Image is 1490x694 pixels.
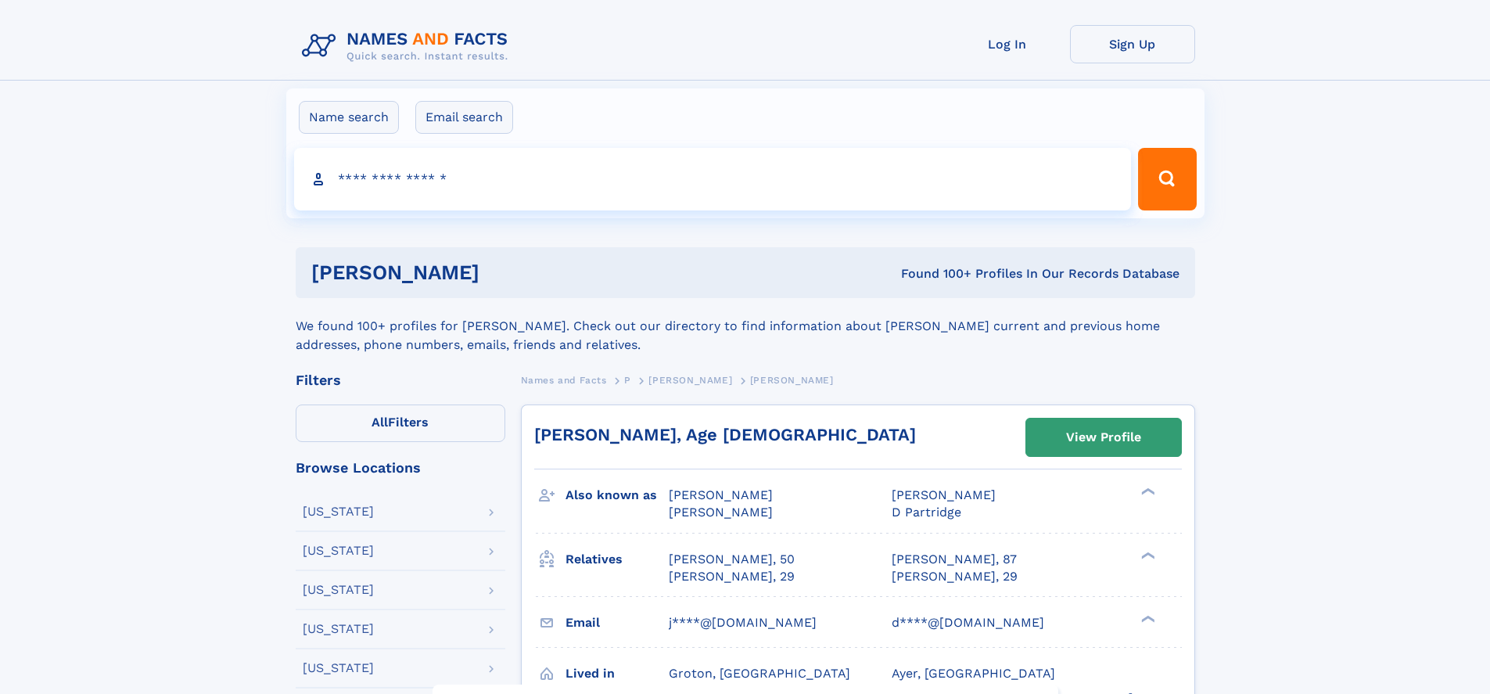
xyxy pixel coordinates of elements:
h3: Also known as [565,482,669,509]
h3: Relatives [565,546,669,573]
a: View Profile [1026,419,1181,456]
h3: Email [565,609,669,636]
span: [PERSON_NAME] [750,375,834,386]
div: [US_STATE] [303,584,374,596]
h1: [PERSON_NAME] [311,263,691,282]
a: [PERSON_NAME] [648,370,732,390]
a: Sign Up [1070,25,1195,63]
div: View Profile [1066,419,1141,455]
a: P [624,370,631,390]
div: [US_STATE] [303,662,374,674]
span: Ayer, [GEOGRAPHIC_DATA] [892,666,1055,681]
input: search input [294,148,1132,210]
a: [PERSON_NAME], 50 [669,551,795,568]
a: [PERSON_NAME], 87 [892,551,1017,568]
div: [US_STATE] [303,545,374,557]
button: Search Button [1138,148,1196,210]
a: [PERSON_NAME], Age [DEMOGRAPHIC_DATA] [534,425,916,444]
div: Found 100+ Profiles In Our Records Database [690,265,1179,282]
div: Filters [296,373,505,387]
h3: Lived in [565,660,669,687]
span: [PERSON_NAME] [648,375,732,386]
a: [PERSON_NAME], 29 [669,568,795,585]
span: [PERSON_NAME] [892,487,996,502]
span: D Partridge [892,505,961,520]
span: [PERSON_NAME] [669,505,773,520]
img: Logo Names and Facts [296,25,521,67]
a: Names and Facts [521,370,607,390]
span: All [372,415,388,430]
div: [US_STATE] [303,505,374,518]
div: ❯ [1137,613,1156,624]
div: Browse Locations [296,461,505,475]
div: ❯ [1137,487,1156,497]
a: [PERSON_NAME], 29 [892,568,1018,585]
div: [US_STATE] [303,623,374,635]
div: ❯ [1137,550,1156,560]
label: Name search [299,101,399,134]
span: P [624,375,631,386]
a: Log In [945,25,1070,63]
span: [PERSON_NAME] [669,487,773,502]
label: Filters [296,405,505,442]
span: Groton, [GEOGRAPHIC_DATA] [669,666,850,681]
label: Email search [415,101,513,134]
div: We found 100+ profiles for [PERSON_NAME]. Check out our directory to find information about [PERS... [296,298,1195,354]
